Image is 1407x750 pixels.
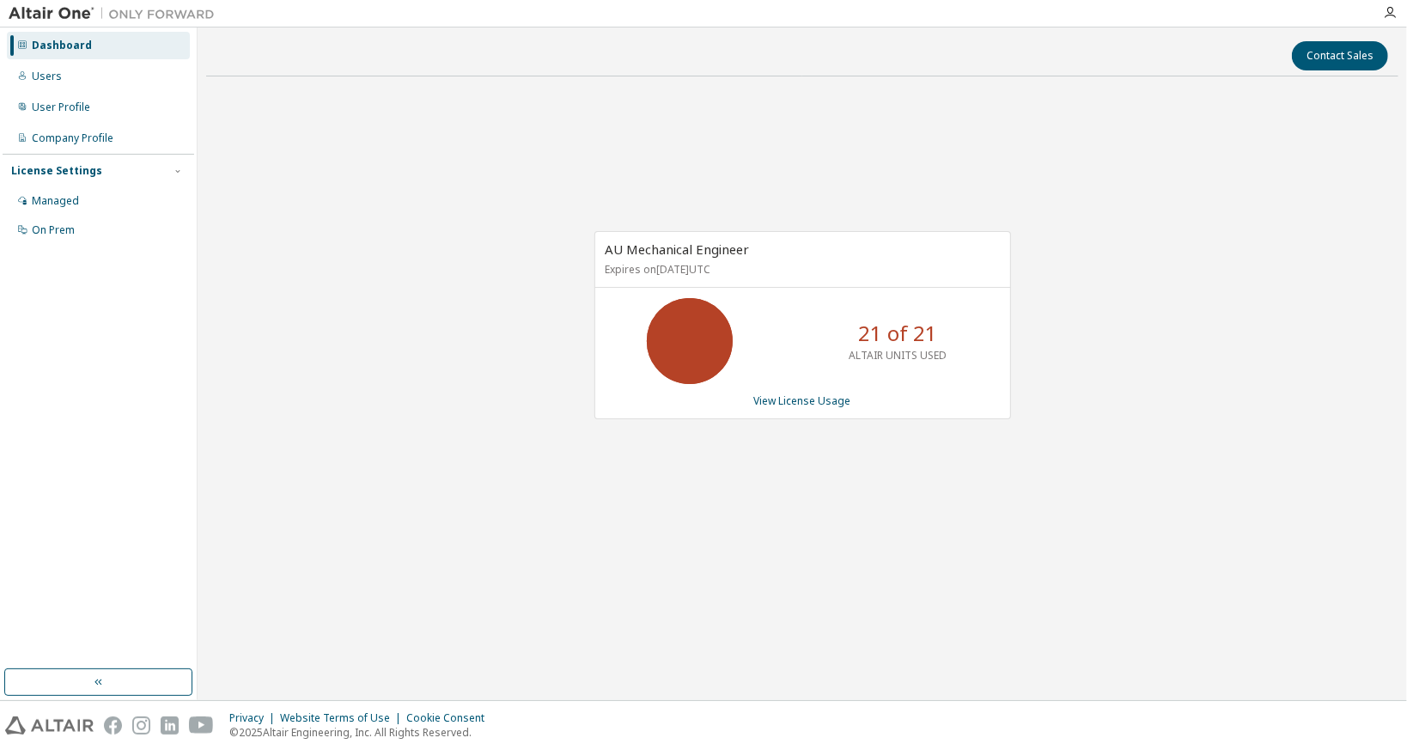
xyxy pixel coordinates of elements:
[280,711,406,725] div: Website Terms of Use
[104,716,122,735] img: facebook.svg
[1292,41,1388,70] button: Contact Sales
[11,164,102,178] div: License Settings
[229,725,495,740] p: © 2025 Altair Engineering, Inc. All Rights Reserved.
[9,5,223,22] img: Altair One
[849,348,947,363] p: ALTAIR UNITS USED
[5,716,94,735] img: altair_logo.svg
[606,262,996,277] p: Expires on [DATE] UTC
[32,101,90,114] div: User Profile
[32,194,79,208] div: Managed
[858,319,937,348] p: 21 of 21
[189,716,214,735] img: youtube.svg
[229,711,280,725] div: Privacy
[606,241,750,258] span: AU Mechanical Engineer
[161,716,179,735] img: linkedin.svg
[406,711,495,725] div: Cookie Consent
[32,70,62,83] div: Users
[32,39,92,52] div: Dashboard
[32,223,75,237] div: On Prem
[132,716,150,735] img: instagram.svg
[754,393,851,408] a: View License Usage
[32,131,113,145] div: Company Profile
